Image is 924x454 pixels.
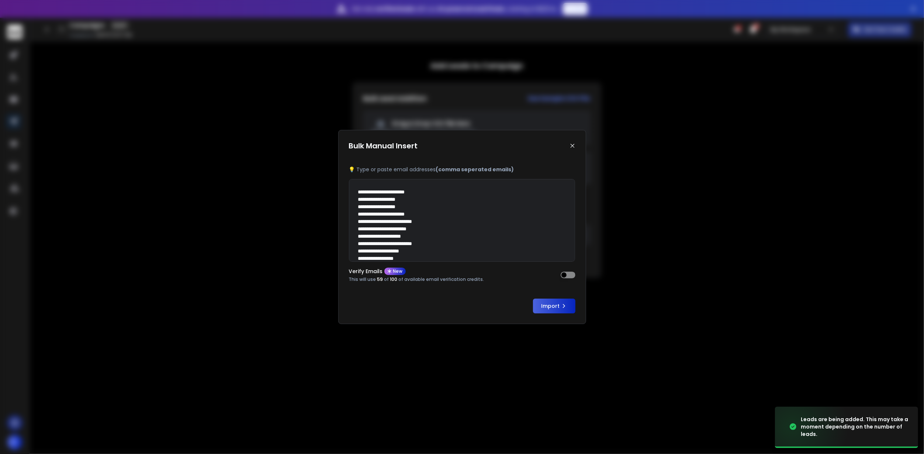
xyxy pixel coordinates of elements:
p: This will use of of available email verification credits. [349,276,484,282]
b: (comma seperated emails) [436,166,514,173]
h1: Bulk Manual Insert [349,141,418,151]
span: 59 [377,276,383,282]
p: 💡 Type or paste email addresses [349,166,575,173]
p: Verify Emails [349,269,383,274]
button: Import [533,299,575,313]
div: Leads are being added. This may take a moment depending on the number of leads. [801,416,909,438]
div: New [384,268,406,275]
span: 100 [390,276,398,282]
img: image [775,405,849,449]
